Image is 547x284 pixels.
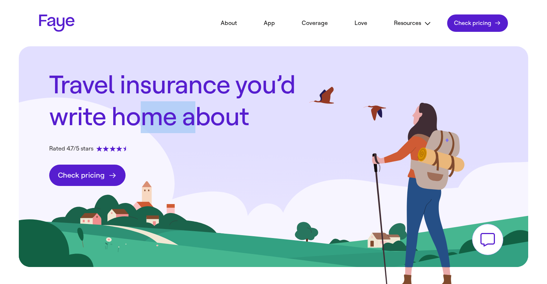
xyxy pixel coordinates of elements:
[210,15,248,31] a: About
[253,15,286,31] a: App
[344,15,378,31] a: Love
[49,165,126,186] a: Check pricing
[291,15,339,31] a: Coverage
[49,69,310,133] h1: Travel insurance you’d write home about
[383,15,442,31] button: Resources
[39,14,75,32] a: Faye Logo
[49,144,129,153] div: Rated 4.7/5 stars
[447,14,508,32] a: Check pricing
